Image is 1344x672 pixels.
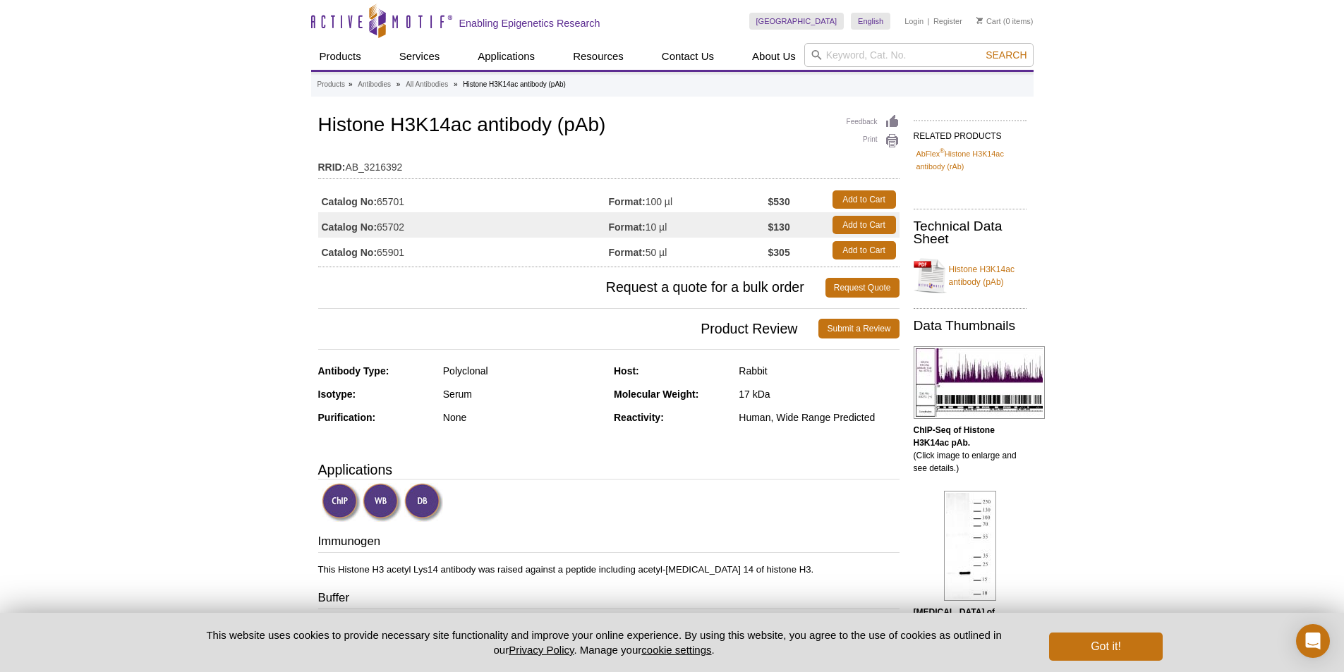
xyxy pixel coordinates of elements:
a: About Us [744,43,804,70]
img: Dot Blot Validated [404,483,443,522]
sup: ® [940,147,945,154]
b: ChIP-Seq of Histone H3K14ac pAb. [914,425,995,448]
a: Services [391,43,449,70]
a: Add to Cart [833,216,896,234]
a: Request Quote [825,278,900,298]
div: Polyclonal [443,365,603,377]
div: Serum [443,388,603,401]
a: English [851,13,890,30]
strong: Catalog No: [322,195,377,208]
h3: Immunogen [318,533,900,553]
a: Products [317,78,345,91]
a: Contact Us [653,43,722,70]
li: | [928,13,930,30]
h1: Histone H3K14ac antibody (pAb) [318,114,900,138]
strong: Host: [614,365,639,377]
div: Rabbit [739,365,899,377]
td: 65702 [318,212,609,238]
li: Histone H3K14ac antibody (pAb) [463,80,566,88]
h3: Buffer [318,589,900,609]
a: Add to Cart [833,241,896,259]
a: Histone H3K14ac antibody (pAb) [914,255,1027,297]
img: ChIP Validated [322,483,361,522]
p: (Click image to enlarge and see details.) [914,424,1027,475]
strong: $305 [768,246,790,259]
a: Applications [469,43,543,70]
button: Got it! [1049,633,1162,661]
strong: Antibody Type: [318,365,389,377]
h2: Data Thumbnails [914,319,1027,332]
h2: Technical Data Sheet [914,220,1027,245]
strong: Purification: [318,412,376,423]
a: Feedback [847,114,900,130]
h2: Enabling Epigenetics Research [459,17,600,30]
strong: Molecular Weight: [614,389,698,400]
a: AbFlex®Histone H3K14ac antibody (rAb) [916,147,1024,173]
input: Keyword, Cat. No. [804,43,1034,67]
a: Add to Cart [833,190,896,209]
h3: Applications [318,459,900,480]
button: cookie settings [641,644,711,656]
a: Products [311,43,370,70]
a: Cart [976,16,1001,26]
a: Privacy Policy [509,644,574,656]
a: Login [904,16,924,26]
strong: Isotype: [318,389,356,400]
p: This Histone H3 acetyl Lys14 antibody was raised against a peptide including acetyl-[MEDICAL_DATA... [318,563,900,576]
div: Open Intercom Messenger [1296,624,1330,658]
span: Search [986,49,1027,61]
a: Print [847,133,900,149]
td: 10 µl [609,212,768,238]
a: Submit a Review [818,319,899,338]
div: None [443,411,603,424]
div: 17 kDa [739,388,899,401]
td: AB_3216392 [318,152,900,175]
strong: Format: [609,195,646,208]
strong: $130 [768,221,790,233]
a: Antibodies [358,78,391,91]
td: 50 µl [609,238,768,263]
li: » [396,80,401,88]
a: Register [933,16,962,26]
button: Search [981,49,1031,61]
div: Human, Wide Range Predicted [739,411,899,424]
a: All Antibodies [406,78,448,91]
strong: Catalog No: [322,246,377,259]
li: » [454,80,458,88]
img: Your Cart [976,17,983,24]
strong: Reactivity: [614,412,664,423]
a: [GEOGRAPHIC_DATA] [749,13,844,30]
p: (Click image to enlarge and see details.) [914,606,1027,656]
td: 65701 [318,187,609,212]
b: [MEDICAL_DATA] of Histone H3K14ac pAb. [914,607,1004,630]
img: Western Blot Validated [363,483,401,522]
a: Resources [564,43,632,70]
strong: RRID: [318,161,346,173]
td: 100 µl [609,187,768,212]
span: Request a quote for a bulk order [318,278,825,298]
strong: Format: [609,246,646,259]
li: » [349,80,353,88]
img: Histone H3K14ac antibody (pAb) tested by Western blot. [944,491,996,601]
strong: Format: [609,221,646,233]
img: Histone H3K14ac antibody (pAb) tested by ChIP-Seq. [914,346,1045,419]
td: 65901 [318,238,609,263]
span: Product Review [318,319,819,338]
strong: $530 [768,195,790,208]
p: This website uses cookies to provide necessary site functionality and improve your online experie... [182,628,1027,657]
h2: RELATED PRODUCTS [914,120,1027,145]
li: (0 items) [976,13,1034,30]
strong: Catalog No: [322,221,377,233]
